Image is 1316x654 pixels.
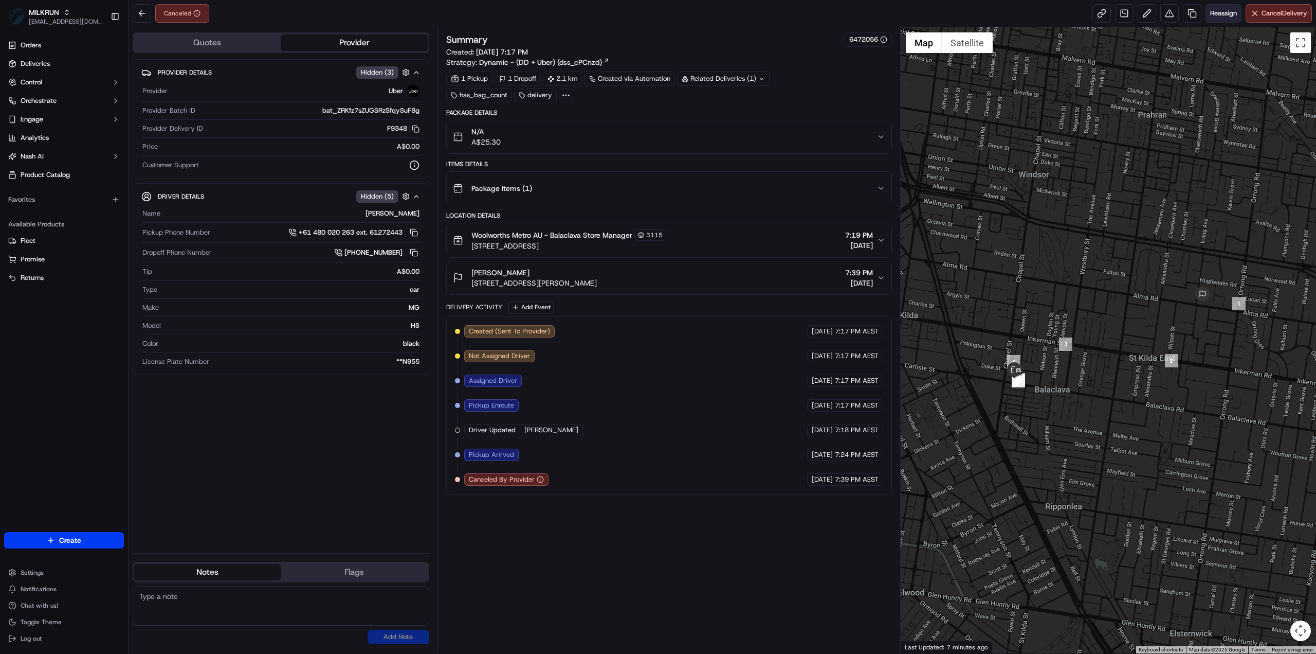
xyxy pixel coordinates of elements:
[469,327,550,336] span: Created (Sent To Provider)
[584,72,675,86] a: Created via Automation
[134,564,281,580] button: Notes
[4,598,124,613] button: Chat with us!
[446,303,502,311] div: Delivery Activity
[812,450,833,459] span: [DATE]
[4,111,124,128] button: Engage
[163,303,419,312] div: MG
[1210,9,1237,18] span: Reassign
[446,35,488,44] h3: Summary
[162,339,419,348] div: black
[4,167,124,183] a: Product Catalog
[8,8,25,25] img: MILKRUN
[21,618,62,626] span: Toggle Theme
[835,475,879,484] span: 7:39 PM AEST
[142,303,159,312] span: Make
[845,230,873,240] span: 7:19 PM
[812,327,833,336] span: [DATE]
[21,115,43,124] span: Engage
[21,41,41,50] span: Orders
[479,57,610,67] a: Dynamic - (DD + Uber) (dss_cPCnzd)
[334,247,419,258] a: [PHONE_NUMBER]
[142,321,161,330] span: Model
[21,236,35,245] span: Fleet
[356,190,412,203] button: Hidden (5)
[142,267,152,276] span: Tip
[812,376,833,385] span: [DATE]
[1059,338,1072,351] div: 3
[1165,354,1178,367] div: 2
[142,357,209,366] span: License Plate Number
[906,32,942,53] button: Show street map
[845,268,873,278] span: 7:39 PM
[1290,621,1311,641] button: Map camera controls
[288,227,419,238] button: +61 480 020 263 ext. 61272443
[1251,647,1266,652] a: Terms (opens in new tab)
[446,160,892,168] div: Items Details
[4,56,124,72] a: Deliveries
[1205,4,1241,23] button: Reassign
[446,211,892,220] div: Location Details
[281,564,428,580] button: Flags
[835,376,879,385] span: 7:17 PM AEST
[21,569,44,577] span: Settings
[407,85,419,97] img: uber-new-logo.jpeg
[1246,4,1312,23] button: CancelDelivery
[849,35,887,44] div: 6472056
[471,278,597,288] span: [STREET_ADDRESS][PERSON_NAME]
[155,4,209,23] button: Canceled
[389,86,403,96] span: Uber
[21,59,50,68] span: Deliveries
[4,565,124,580] button: Settings
[812,475,833,484] span: [DATE]
[835,401,879,410] span: 7:17 PM AEST
[835,426,879,435] span: 7:18 PM AEST
[4,532,124,549] button: Create
[142,285,157,294] span: Type
[4,4,106,29] button: MILKRUNMILKRUN[EMAIL_ADDRESS][DOMAIN_NAME]
[469,426,516,435] span: Driver Updated
[4,93,124,109] button: Orchestrate
[471,268,529,278] span: [PERSON_NAME]
[21,602,58,610] span: Chat with us!
[4,74,124,91] button: Control
[142,339,158,348] span: Color
[845,240,873,251] span: [DATE]
[21,133,49,143] span: Analytics
[142,228,210,237] span: Pickup Phone Number
[4,615,124,629] button: Toggle Theme
[158,68,212,77] span: Provider Details
[4,191,124,208] div: Favorites
[4,270,124,286] button: Returns
[812,426,833,435] span: [DATE]
[4,631,124,646] button: Log out
[387,124,419,133] button: F9348
[812,401,833,410] span: [DATE]
[29,17,102,26] button: [EMAIL_ADDRESS][DOMAIN_NAME]
[142,124,203,133] span: Provider Delivery ID
[469,401,514,410] span: Pickup Enroute
[495,72,541,86] div: 1 Dropoff
[299,228,403,237] span: +61 480 020 263 ext. 61272443
[4,233,124,249] button: Fleet
[524,426,578,435] span: [PERSON_NAME]
[1290,32,1311,53] button: Toggle fullscreen view
[514,88,557,102] div: delivery
[142,248,212,257] span: Dropoff Phone Number
[161,285,419,294] div: car
[1189,647,1245,652] span: Map data ©2025 Google
[446,109,892,117] div: Package Details
[4,130,124,146] a: Analytics
[447,261,891,294] button: [PERSON_NAME][STREET_ADDRESS][PERSON_NAME]7:39 PM[DATE]
[942,32,993,53] button: Show satellite imagery
[508,301,554,313] button: Add Event
[21,152,44,161] span: Nash AI
[1012,374,1025,387] div: 9
[21,585,57,593] span: Notifications
[134,34,281,51] button: Quotes
[471,183,532,193] span: Package Items ( 1 )
[21,634,42,643] span: Log out
[397,142,419,151] span: A$0.00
